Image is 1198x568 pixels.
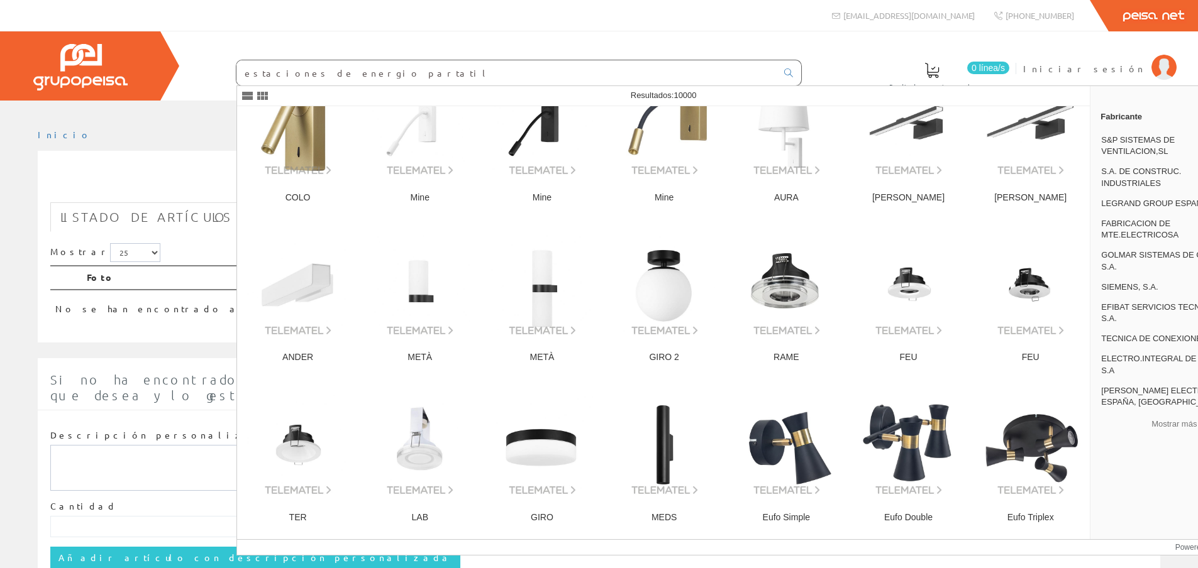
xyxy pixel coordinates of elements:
[50,500,117,513] label: Cantidad
[970,219,1091,378] a: FEU FEU
[491,192,592,204] div: Mine
[858,192,959,204] div: [PERSON_NAME]
[858,512,959,523] div: Eufo Double
[848,219,969,378] a: FEU FEU
[736,192,837,204] div: AURA
[110,243,160,262] select: Mostrar
[50,202,242,232] a: Listado de artículos
[726,59,847,218] a: AURA AURA
[50,171,1148,196] h1: estaciones deenergio partatil
[369,352,470,363] div: METÀ
[247,395,348,496] img: TER
[491,235,592,336] img: METÀ
[736,75,837,176] img: AURA
[369,395,470,496] img: LAB
[247,192,348,204] div: COLO
[858,395,959,496] img: Eufo Double
[980,235,1081,336] img: FEU
[359,59,480,218] a: Mine Mine
[726,219,847,378] a: RAME RAME
[980,395,1081,496] img: Eufo Triplex
[843,10,975,21] span: [EMAIL_ADDRESS][DOMAIN_NAME]
[726,379,847,538] a: Eufo Simple Eufo Simple
[614,192,715,204] div: Mine
[736,352,837,363] div: RAME
[236,60,777,85] input: Buscar ...
[858,235,959,336] img: FEU
[1023,62,1145,75] span: Iniciar sesión
[858,75,959,176] img: NORA
[369,75,470,176] img: Mine
[237,219,358,378] a: ANDER ANDER
[50,372,1145,403] span: Si no ha encontrado algún artículo en nuestro catálogo introduzca aquí la cantidad y la descripci...
[359,379,480,538] a: LAB LAB
[614,395,715,496] img: MEDS
[50,429,274,442] label: Descripción personalizada
[736,395,837,496] img: Eufo Simple
[481,59,602,218] a: Mine Mine
[491,352,592,363] div: METÀ
[247,352,348,363] div: ANDER
[980,352,1081,363] div: FEU
[848,59,969,218] a: NORA [PERSON_NAME]
[237,59,358,218] a: COLO COLO
[614,352,715,363] div: GIRO 2
[50,243,160,262] label: Mostrar
[967,62,1009,74] span: 0 línea/s
[369,192,470,204] div: Mine
[848,379,969,538] a: Eufo Double Eufo Double
[247,75,348,176] img: COLO
[369,235,470,336] img: METÀ
[247,512,348,523] div: TER
[604,219,725,378] a: GIRO 2 GIRO 2
[970,59,1091,218] a: NORA [PERSON_NAME]
[491,395,592,496] img: GIRO
[631,90,697,100] span: Resultados:
[858,352,959,363] div: FEU
[614,512,715,523] div: MEDS
[614,75,715,176] img: Mine
[614,235,715,336] img: GIRO 2
[1006,10,1074,21] span: [PHONE_NUMBER]
[237,379,358,538] a: TER TER
[369,512,470,523] div: LAB
[736,235,837,336] img: RAME
[481,379,602,538] a: GIRO GIRO
[491,512,592,523] div: GIRO
[491,75,592,176] img: Mine
[50,290,1031,320] td: No se han encontrado artículos, pruebe con otra búsqueda
[359,219,480,378] a: METÀ METÀ
[481,219,602,378] a: METÀ METÀ
[50,547,460,568] input: Añadir artículo con descripción personalizada
[980,192,1081,204] div: [PERSON_NAME]
[980,512,1081,523] div: Eufo Triplex
[604,59,725,218] a: Mine Mine
[970,379,1091,538] a: Eufo Triplex Eufo Triplex
[33,44,128,90] img: Grupo Peisa
[82,266,1031,290] th: Foto
[674,90,696,100] span: 10000
[1023,52,1177,64] a: Iniciar sesión
[604,379,725,538] a: MEDS MEDS
[889,80,975,93] span: Pedido actual
[247,235,348,336] img: ANDER
[736,512,837,523] div: Eufo Simple
[38,129,91,140] a: Inicio
[980,75,1081,176] img: NORA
